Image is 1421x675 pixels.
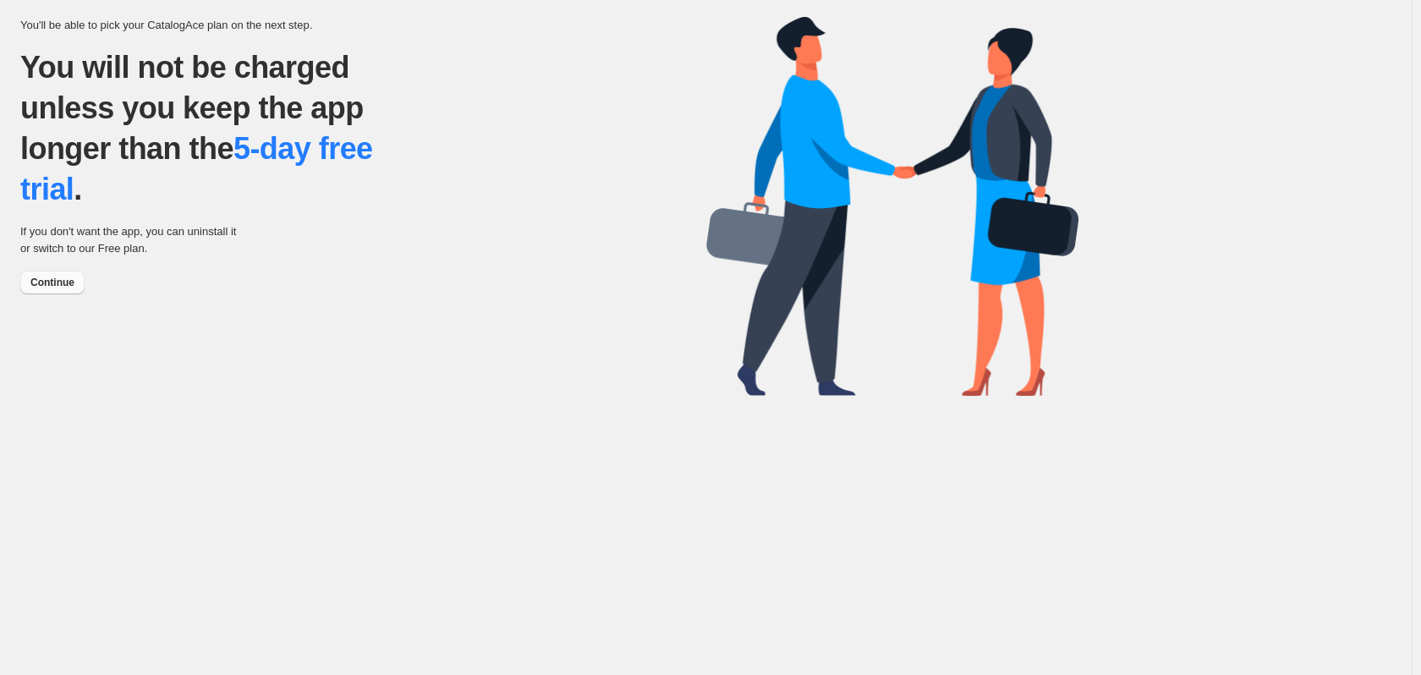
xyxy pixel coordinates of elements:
[20,17,706,34] p: You'll be able to pick your CatalogAce plan on the next step.
[706,17,1078,396] img: trial
[20,223,244,257] p: If you don't want the app, you can uninstall it or switch to our Free plan.
[20,47,418,210] p: You will not be charged unless you keep the app longer than the .
[20,271,85,294] button: Continue
[30,276,74,289] span: Continue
